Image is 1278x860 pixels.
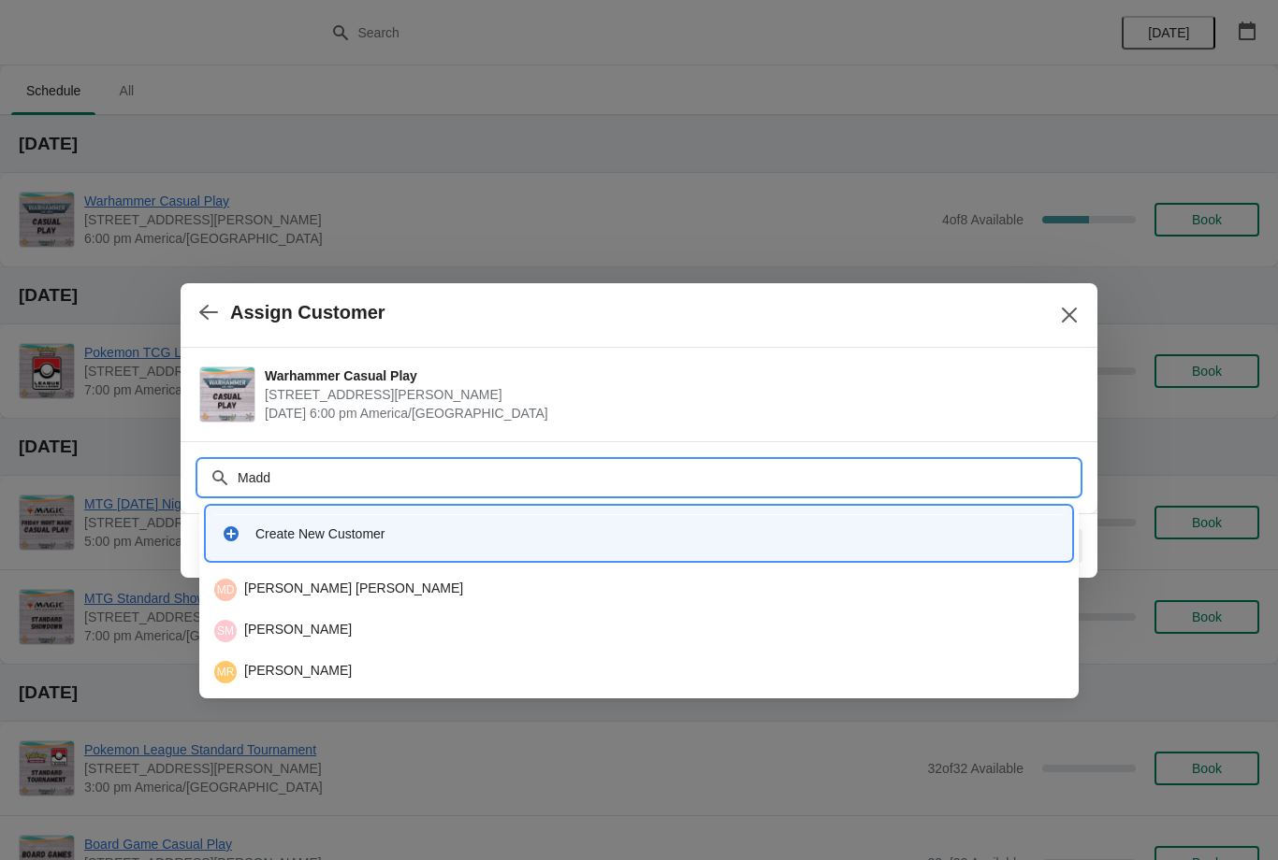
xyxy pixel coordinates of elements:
span: Stephen Maddox [214,620,237,642]
span: Warhammer Casual Play [265,366,1069,385]
text: MR [217,666,235,679]
div: [PERSON_NAME] [214,661,1064,683]
span: Madison Roberts [214,661,237,683]
input: Search customer name or email [237,461,1079,494]
h2: Assign Customer [230,302,385,323]
li: Stephen Maddox [199,609,1079,650]
span: [DATE] 6:00 pm America/[GEOGRAPHIC_DATA] [265,404,1069,423]
text: MD [217,583,235,596]
span: Maddox Degarmo [214,579,237,601]
li: Maddox Degarmo [199,571,1079,609]
div: Create New Customer [255,524,1056,543]
button: Close [1053,298,1086,332]
text: SM [217,624,234,638]
li: Madison Roberts [199,650,1079,691]
span: [STREET_ADDRESS][PERSON_NAME] [265,385,1069,404]
div: [PERSON_NAME] [PERSON_NAME] [214,579,1064,601]
img: Warhammer Casual Play | 2040 Louetta Rd Ste I Spring, TX 77388 | October 15 | 6:00 pm America/Chi... [200,367,254,422]
div: [PERSON_NAME] [214,620,1064,642]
